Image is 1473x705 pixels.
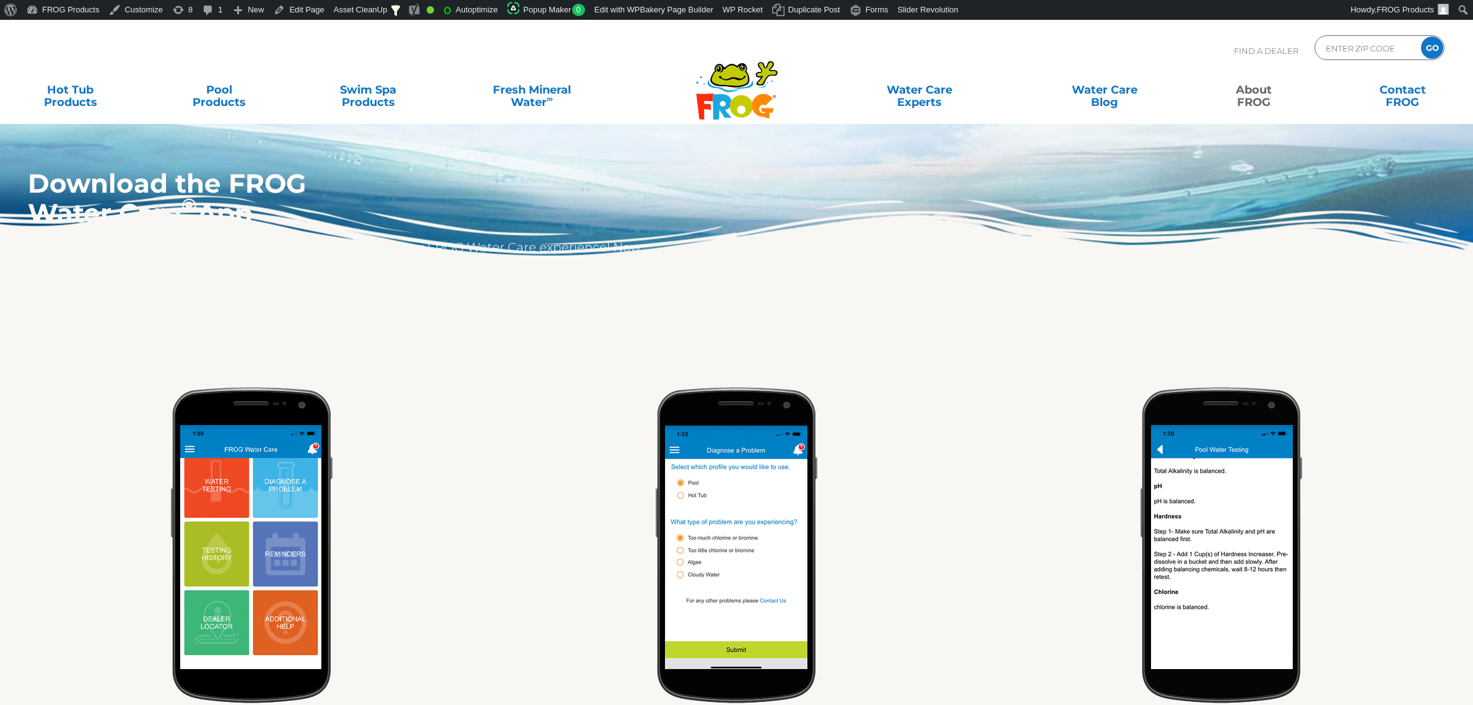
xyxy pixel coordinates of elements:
a: PoolProducts [162,77,277,102]
sup: ® [64,238,72,250]
img: Frog Products Logo [689,45,784,120]
strong: test your water [76,260,177,274]
img: phone-app-screen-01 [171,387,332,703]
sup: ∞ [547,94,553,103]
div: Good [427,6,434,14]
span: Slider Revolution [898,5,958,14]
img: Apple App Store [346,277,471,319]
a: Water CareExperts [825,77,1014,102]
a: ContactFROG [1345,77,1461,102]
p: Find A Dealer [1234,35,1298,66]
a: AboutFROG [1196,77,1311,102]
a: Swim SpaProducts [310,77,426,102]
img: phone-app-screen-02 [656,387,817,703]
span: FROG Products [1377,5,1434,14]
strong: troubleshoot issues [180,260,310,274]
a: Hot TubProducts [12,77,128,102]
a: Water CareBlog [1047,77,1163,102]
p: FROG Products has launched a free app to further improve your FROG Water Care experience! Now you... [28,237,664,277]
img: Google Play [28,277,152,319]
h1: Download the FROG Water Care App [28,169,664,228]
img: phone-app-screen-03 [1141,387,1302,703]
a: Fresh MineralWater∞ [459,77,604,102]
sup: ® [181,194,197,217]
span: 0 [572,4,585,16]
input: GO [1421,37,1443,59]
strong: local dealer [391,260,467,274]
